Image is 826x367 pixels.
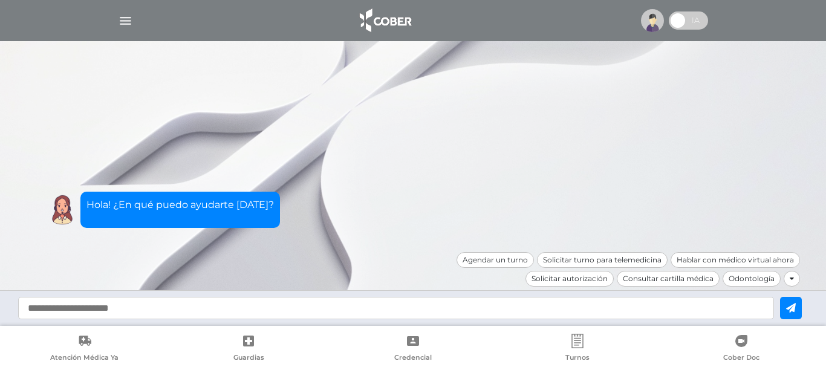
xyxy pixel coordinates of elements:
img: profile-placeholder.svg [641,9,664,32]
img: Cober_menu-lines-white.svg [118,13,133,28]
div: Odontología [723,271,781,287]
p: Hola! ¿En qué puedo ayudarte [DATE]? [86,198,274,212]
span: Atención Médica Ya [50,353,119,364]
a: Atención Médica Ya [2,334,167,365]
a: Cober Doc [659,334,824,365]
span: Cober Doc [723,353,759,364]
img: logo_cober_home-white.png [353,6,417,35]
div: Solicitar turno para telemedicina [537,252,668,268]
span: Guardias [233,353,264,364]
div: Consultar cartilla médica [617,271,720,287]
div: Agendar un turno [457,252,534,268]
img: Cober IA [47,195,77,225]
a: Turnos [495,334,660,365]
span: Turnos [565,353,590,364]
div: Solicitar autorización [525,271,614,287]
a: Credencial [331,334,495,365]
span: Credencial [394,353,432,364]
a: Guardias [167,334,331,365]
div: Hablar con médico virtual ahora [671,252,800,268]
